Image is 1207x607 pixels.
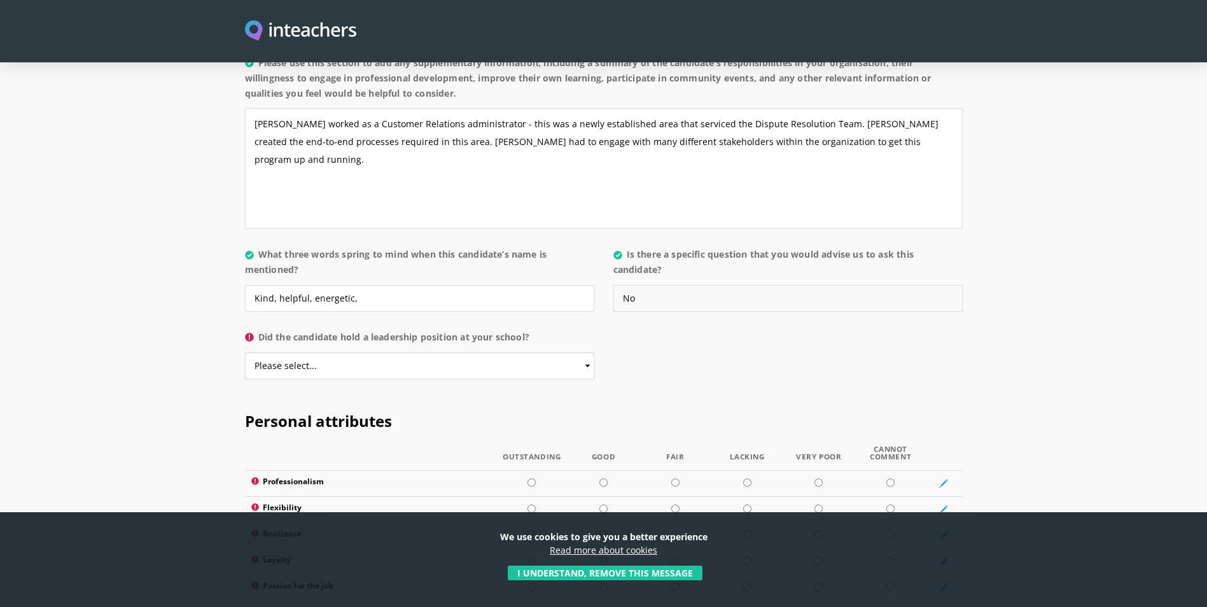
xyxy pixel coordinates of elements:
label: Did the candidate hold a leadership position at your school? [245,330,594,352]
th: Very Poor [783,445,855,471]
th: Lacking [711,445,783,471]
label: Flexibility [251,503,490,516]
th: Fair [639,445,711,471]
label: What three words spring to mind when this candidate’s name is mentioned? [245,247,594,285]
strong: We use cookies to give you a better experience [500,531,708,543]
a: Visit this site's homepage [245,20,357,43]
label: Professionalism [251,477,490,490]
th: Cannot Comment [855,445,926,471]
th: Outstanding [496,445,568,471]
th: Good [568,445,639,471]
label: Please use this section to add any supplementary information, including a summary of the candidat... [245,55,963,109]
span: Personal attributes [245,410,392,431]
label: Is there a specific question that you would advise us to ask this candidate? [613,247,963,285]
a: Read more about cookies [550,544,657,556]
button: I understand, remove this message [508,566,702,580]
img: Inteachers [245,20,357,43]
